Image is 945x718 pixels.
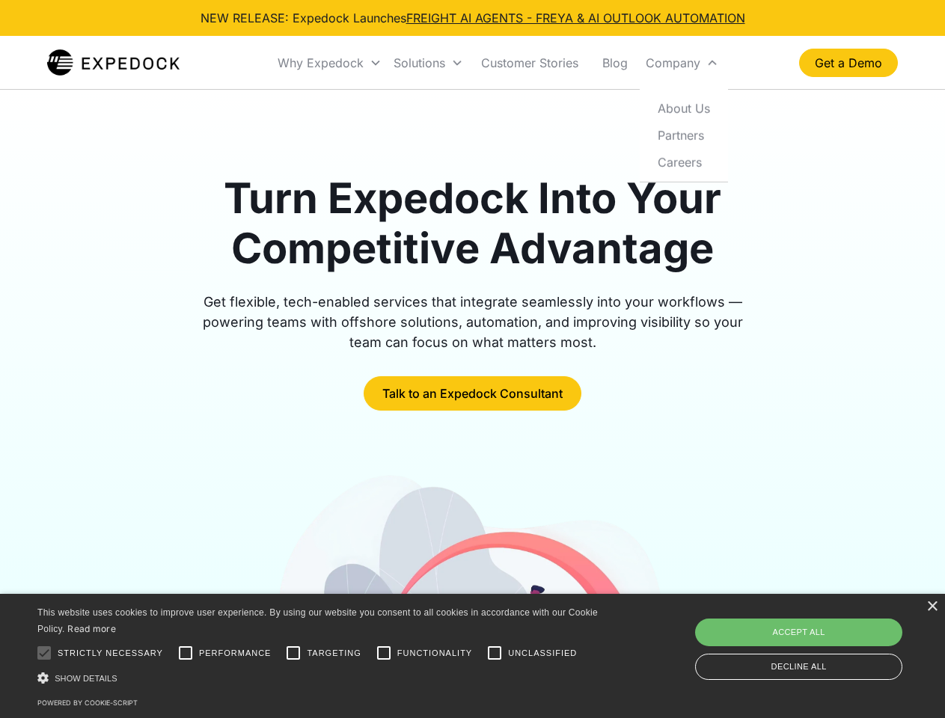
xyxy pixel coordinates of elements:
[47,48,180,78] img: Expedock Logo
[67,623,116,634] a: Read more
[37,607,598,635] span: This website uses cookies to improve user experience. By using our website you consent to all coo...
[590,37,640,88] a: Blog
[640,37,724,88] div: Company
[307,647,361,660] span: Targeting
[696,556,945,718] iframe: Chat Widget
[406,10,745,25] a: FREIGHT AI AGENTS - FREYA & AI OUTLOOK AUTOMATION
[646,94,722,121] a: About Us
[646,55,700,70] div: Company
[37,699,138,707] a: Powered by cookie-script
[469,37,590,88] a: Customer Stories
[199,647,272,660] span: Performance
[37,670,603,686] div: Show details
[640,88,728,182] nav: Company
[58,647,163,660] span: Strictly necessary
[394,55,445,70] div: Solutions
[55,674,117,683] span: Show details
[397,647,472,660] span: Functionality
[508,647,577,660] span: Unclassified
[47,48,180,78] a: home
[272,37,388,88] div: Why Expedock
[799,49,898,77] a: Get a Demo
[646,148,722,175] a: Careers
[388,37,469,88] div: Solutions
[278,55,364,70] div: Why Expedock
[201,9,745,27] div: NEW RELEASE: Expedock Launches
[646,121,722,148] a: Partners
